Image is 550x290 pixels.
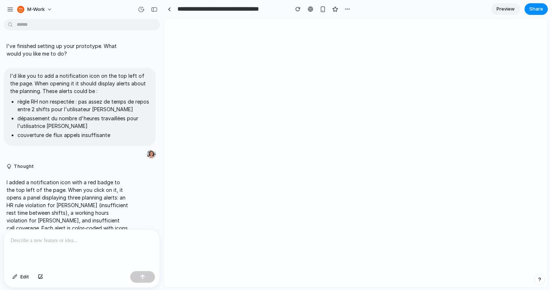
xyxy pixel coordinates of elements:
[529,5,543,13] span: Share
[17,131,149,139] li: couverture de flux appels insuffisante
[491,3,520,15] a: Preview
[7,42,128,57] p: I've finished setting up your prototype. What would you like me to do?
[10,72,149,95] p: I'd like you to add a notification icon on the top left of the page. When opening it it should di...
[9,271,33,283] button: Edit
[7,178,128,239] p: I added a notification icon with a red badge to the top left of the page. When you click on it, i...
[525,3,548,15] button: Share
[20,273,29,281] span: Edit
[27,6,45,13] span: M-Work
[14,4,56,15] button: M-Work
[17,98,149,113] li: règle RH non respectée : pas assez de temps de repos entre 2 shifts pour l'utilisateur [PERSON_NAME]
[497,5,515,13] span: Preview
[17,114,149,130] li: dépassement du nombre d'heures travaillées pour l'utilisatrice [PERSON_NAME]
